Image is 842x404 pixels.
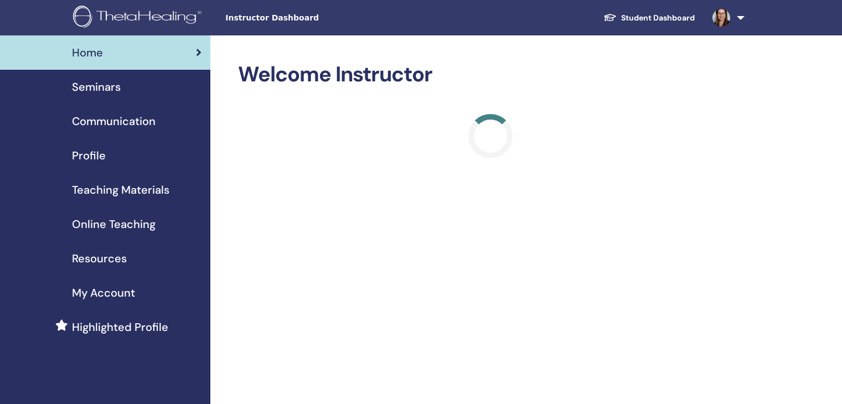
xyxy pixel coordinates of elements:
span: Home [72,44,103,61]
a: Student Dashboard [595,8,704,28]
span: Instructor Dashboard [225,12,391,24]
span: My Account [72,284,135,301]
span: Profile [72,147,106,164]
h2: Welcome Instructor [238,62,742,87]
img: default.jpg [712,9,730,27]
span: Online Teaching [72,216,156,232]
span: Seminars [72,79,121,95]
span: Teaching Materials [72,182,169,198]
span: Highlighted Profile [72,319,168,335]
img: logo.png [73,6,205,30]
img: graduation-cap-white.svg [603,13,617,22]
span: Communication [72,113,156,130]
span: Resources [72,250,127,267]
